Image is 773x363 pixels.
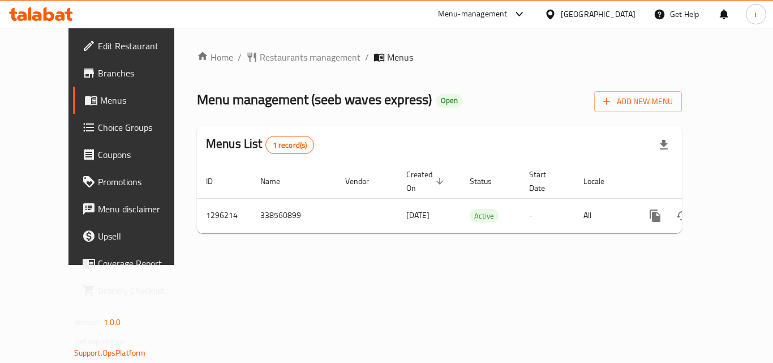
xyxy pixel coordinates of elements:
td: All [574,198,633,233]
span: Active [470,210,499,223]
a: Coverage Report [73,250,197,277]
td: 1296214 [197,198,251,233]
a: Promotions [73,168,197,195]
a: Branches [73,59,197,87]
span: Branches [98,66,188,80]
th: Actions [633,164,759,199]
a: Choice Groups [73,114,197,141]
span: Name [260,174,295,188]
span: Coupons [98,148,188,161]
div: [GEOGRAPHIC_DATA] [561,8,635,20]
a: Coupons [73,141,197,168]
span: Upsell [98,229,188,243]
a: Upsell [73,223,197,250]
span: Grocery Checklist [98,284,188,297]
button: Add New Menu [594,91,682,112]
span: Menu management ( seeb waves express ) [197,87,432,112]
span: 1 record(s) [266,140,314,151]
span: Open [436,96,462,105]
span: Menus [100,93,188,107]
span: Promotions [98,175,188,189]
span: Menus [387,50,413,64]
span: Start Date [529,168,561,195]
button: more [642,202,669,229]
div: Total records count [265,136,315,154]
button: Change Status [669,202,696,229]
h2: Menus List [206,135,314,154]
span: [DATE] [406,208,430,223]
div: Export file [650,131,677,159]
nav: breadcrumb [197,50,682,64]
span: Version: [74,315,102,330]
span: i [755,8,757,20]
a: Support.OpsPlatform [74,345,146,360]
span: Created On [406,168,447,195]
a: Restaurants management [246,50,360,64]
li: / [238,50,242,64]
a: Home [197,50,233,64]
li: / [365,50,369,64]
span: Restaurants management [260,50,360,64]
a: Edit Restaurant [73,32,197,59]
td: - [520,198,574,233]
span: Vendor [345,174,384,188]
a: Menus [73,87,197,114]
span: 1.0.0 [104,315,121,330]
span: Edit Restaurant [98,39,188,53]
span: Menu disclaimer [98,202,188,216]
span: Coverage Report [98,257,188,270]
td: 338560899 [251,198,336,233]
span: ID [206,174,227,188]
table: enhanced table [197,164,759,233]
div: Menu-management [438,7,508,21]
span: Add New Menu [603,95,673,109]
div: Open [436,94,462,108]
span: Choice Groups [98,121,188,134]
a: Menu disclaimer [73,195,197,223]
span: Status [470,174,506,188]
span: Get support on: [74,334,126,349]
a: Grocery Checklist [73,277,197,304]
span: Locale [583,174,619,188]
